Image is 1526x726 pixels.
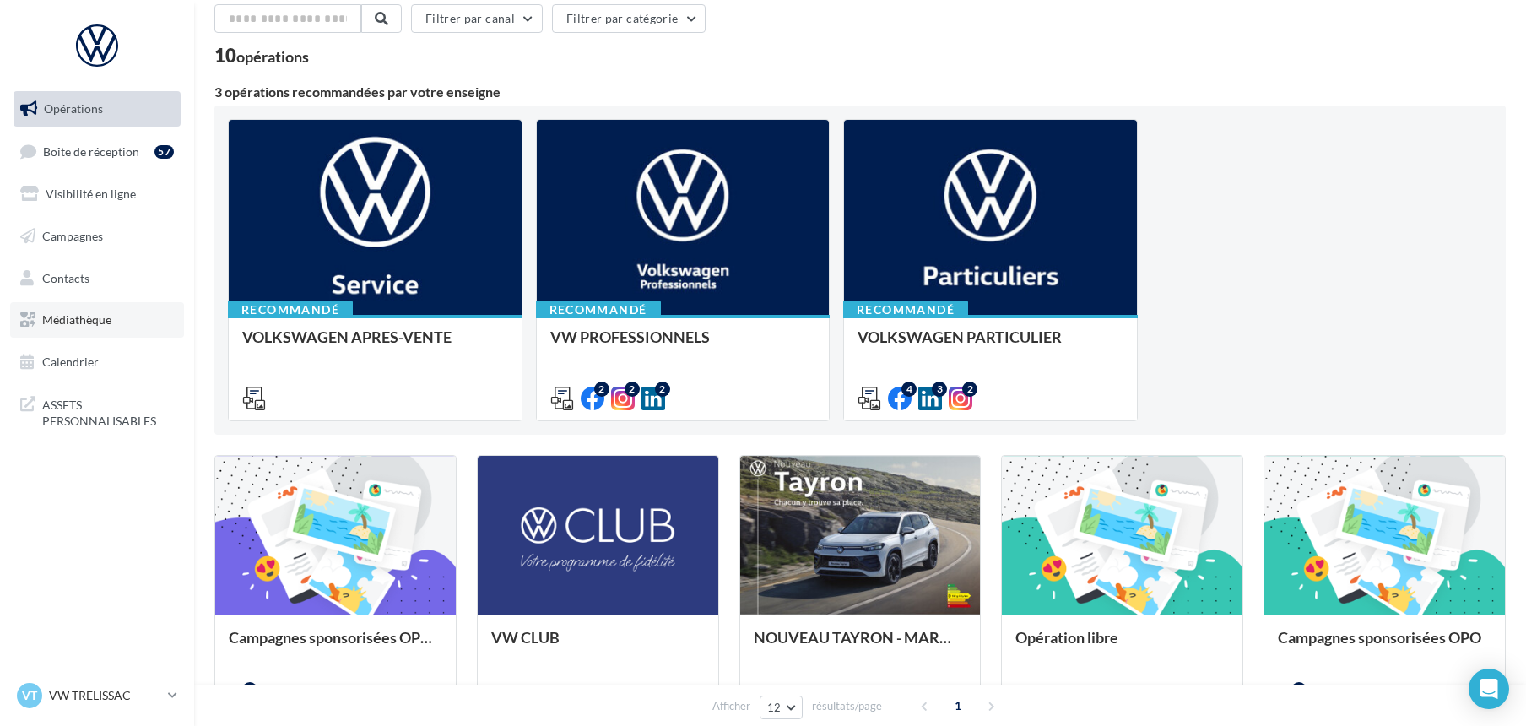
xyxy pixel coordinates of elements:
[42,229,103,243] span: Campagnes
[1291,682,1307,697] div: 2
[42,355,99,369] span: Calendrier
[536,301,661,319] div: Recommandé
[14,680,181,712] a: VT VW TRELISSAC
[550,328,816,362] div: VW PROFESSIONNELS
[10,387,184,436] a: ASSETS PERSONNALISABLES
[712,698,750,714] span: Afficher
[625,382,640,397] div: 2
[812,698,882,714] span: résultats/page
[767,701,782,714] span: 12
[10,261,184,296] a: Contacts
[42,270,89,284] span: Contacts
[944,692,971,719] span: 1
[932,382,947,397] div: 3
[229,629,442,663] div: Campagnes sponsorisées OPO Septembre
[46,187,136,201] span: Visibilité en ligne
[43,144,139,158] span: Boîte de réception
[236,49,309,64] div: opérations
[242,328,508,362] div: VOLKSWAGEN APRES-VENTE
[1469,669,1509,709] div: Open Intercom Messenger
[10,91,184,127] a: Opérations
[858,328,1123,362] div: VOLKSWAGEN PARTICULIER
[594,382,609,397] div: 2
[10,302,184,338] a: Médiathèque
[901,382,917,397] div: 4
[214,85,1506,99] div: 3 opérations recommandées par votre enseigne
[1278,629,1491,663] div: Campagnes sponsorisées OPO
[49,687,161,704] p: VW TRELISSAC
[44,101,103,116] span: Opérations
[42,393,174,430] span: ASSETS PERSONNALISABLES
[962,382,977,397] div: 2
[154,145,174,159] div: 57
[754,629,967,663] div: NOUVEAU TAYRON - MARS 2025
[1015,629,1229,663] div: Opération libre
[242,682,257,697] div: 2
[228,301,353,319] div: Recommandé
[22,687,37,704] span: VT
[10,219,184,254] a: Campagnes
[491,629,705,663] div: VW CLUB
[10,344,184,380] a: Calendrier
[411,4,543,33] button: Filtrer par canal
[655,382,670,397] div: 2
[42,312,111,327] span: Médiathèque
[214,46,309,65] div: 10
[760,696,803,719] button: 12
[10,176,184,212] a: Visibilité en ligne
[843,301,968,319] div: Recommandé
[10,133,184,170] a: Boîte de réception57
[552,4,706,33] button: Filtrer par catégorie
